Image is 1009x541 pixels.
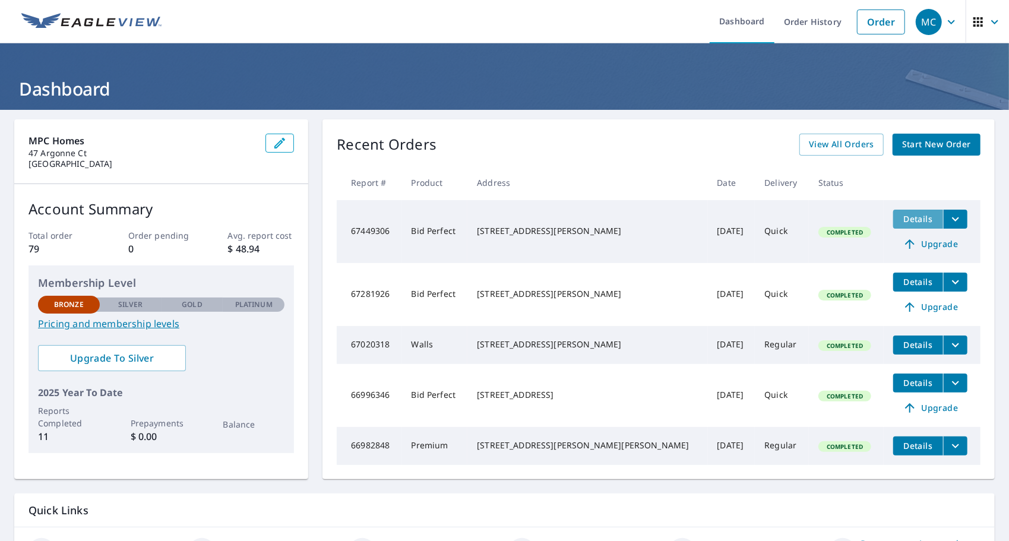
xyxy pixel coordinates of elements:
span: Details [900,213,936,224]
p: $ 0.00 [131,429,192,444]
span: Upgrade [900,300,960,314]
td: Walls [402,326,468,364]
span: Upgrade [900,237,960,251]
span: Details [900,276,936,287]
th: Report # [337,165,401,200]
td: 66982848 [337,427,401,465]
div: [STREET_ADDRESS][PERSON_NAME] [477,338,698,350]
button: filesDropdownBtn-67281926 [943,273,967,292]
button: detailsBtn-67449306 [893,210,943,229]
span: Details [900,377,936,388]
td: Quick [755,364,809,427]
img: EV Logo [21,13,162,31]
p: Balance [223,418,284,431]
p: 79 [29,242,95,256]
button: filesDropdownBtn-67449306 [943,210,967,229]
button: detailsBtn-67281926 [893,273,943,292]
td: Quick [755,263,809,326]
p: Account Summary [29,198,294,220]
td: Regular [755,326,809,364]
p: Silver [118,299,143,310]
td: [DATE] [708,427,755,465]
button: detailsBtn-66996346 [893,374,943,393]
span: Upgrade [900,401,960,415]
span: Upgrade To Silver [48,352,176,365]
th: Date [708,165,755,200]
td: 67020318 [337,326,401,364]
a: Upgrade [893,235,967,254]
a: Pricing and membership levels [38,317,284,331]
div: MC [916,9,942,35]
span: Details [900,440,936,451]
div: [STREET_ADDRESS][PERSON_NAME][PERSON_NAME] [477,439,698,451]
p: Reports Completed [38,404,100,429]
p: Gold [182,299,202,310]
span: Details [900,339,936,350]
button: filesDropdownBtn-66982848 [943,436,967,455]
td: Quick [755,200,809,263]
td: 66996346 [337,364,401,427]
span: View All Orders [809,137,874,152]
td: Regular [755,427,809,465]
span: Completed [820,442,870,451]
th: Address [467,165,707,200]
p: Platinum [235,299,273,310]
p: Order pending [128,229,195,242]
a: Upgrade [893,298,967,317]
td: [DATE] [708,364,755,427]
p: Total order [29,229,95,242]
p: Membership Level [38,275,284,291]
td: Bid Perfect [402,364,468,427]
span: Completed [820,228,870,236]
p: Recent Orders [337,134,437,156]
td: Premium [402,427,468,465]
td: [DATE] [708,263,755,326]
button: filesDropdownBtn-67020318 [943,336,967,355]
p: 0 [128,242,195,256]
a: Upgrade To Silver [38,345,186,371]
a: Start New Order [893,134,980,156]
a: Upgrade [893,398,967,417]
td: Bid Perfect [402,263,468,326]
span: Completed [820,392,870,400]
th: Product [402,165,468,200]
div: [STREET_ADDRESS] [477,389,698,401]
span: Start New Order [902,137,971,152]
div: [STREET_ADDRESS][PERSON_NAME] [477,225,698,237]
p: Prepayments [131,417,192,429]
p: Avg. report cost [227,229,294,242]
button: detailsBtn-67020318 [893,336,943,355]
p: $ 48.94 [227,242,294,256]
button: filesDropdownBtn-66996346 [943,374,967,393]
button: detailsBtn-66982848 [893,436,943,455]
h1: Dashboard [14,77,995,101]
td: 67449306 [337,200,401,263]
p: [GEOGRAPHIC_DATA] [29,159,256,169]
span: Completed [820,341,870,350]
p: Bronze [54,299,84,310]
a: View All Orders [799,134,884,156]
td: [DATE] [708,326,755,364]
p: MPC Homes [29,134,256,148]
p: 47 Argonne Ct [29,148,256,159]
div: [STREET_ADDRESS][PERSON_NAME] [477,288,698,300]
p: Quick Links [29,503,980,518]
span: Completed [820,291,870,299]
p: 2025 Year To Date [38,385,284,400]
th: Delivery [755,165,809,200]
td: Bid Perfect [402,200,468,263]
p: 11 [38,429,100,444]
th: Status [809,165,884,200]
a: Order [857,10,905,34]
td: 67281926 [337,263,401,326]
td: [DATE] [708,200,755,263]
